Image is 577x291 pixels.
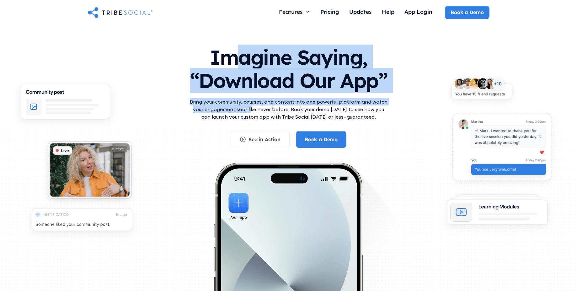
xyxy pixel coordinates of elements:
[344,6,377,19] a: Updates
[296,131,346,148] a: Book a Demo
[274,6,315,18] div: Features
[439,190,556,235] img: An illustration of Learning Modules
[445,6,489,19] a: Book a Demo
[188,40,389,95] h1: Imagine Saying, “Download Our App”
[444,73,519,108] img: An illustration of New friends requests
[315,6,344,19] a: Pricing
[377,6,399,19] a: Help
[23,202,141,241] img: An illustration of push notification
[248,136,280,143] div: See in Action
[230,214,247,221] div: Your app
[320,8,339,15] div: Pricing
[404,8,432,15] div: App Login
[279,8,303,15] div: Features
[40,136,139,208] img: An illustration of Live video
[349,8,372,15] div: Updates
[444,107,560,191] img: An illustration of chat
[399,6,437,19] a: App Login
[12,79,119,130] img: An illustration of Community Feed
[382,8,394,15] div: Help
[88,6,153,19] a: home
[231,131,290,148] a: See in Action
[188,98,389,121] p: Bring your community, courses, and content into one powerful platform and watch your engagement s...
